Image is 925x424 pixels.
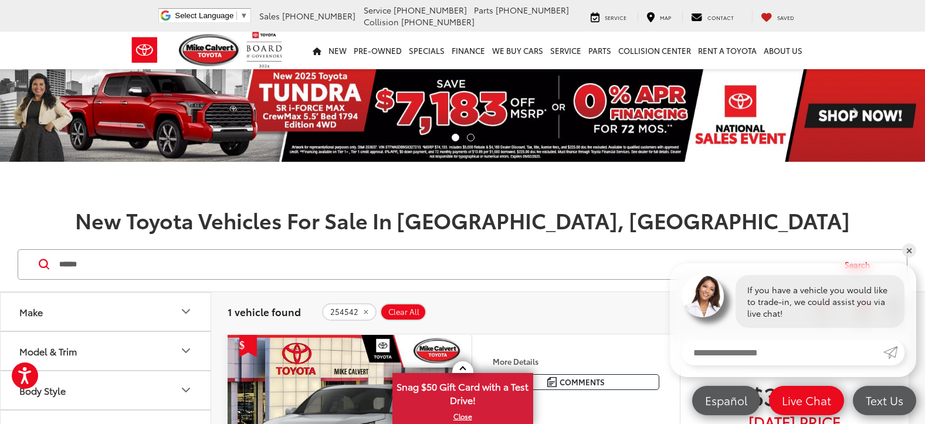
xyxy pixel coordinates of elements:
[582,11,635,22] a: Service
[776,393,837,408] span: Live Chat
[394,374,532,410] span: Snag $50 Gift Card with a Test Drive!
[309,32,325,69] a: Home
[682,275,724,317] img: Agent profile photo
[638,11,680,22] a: Map
[401,16,475,28] span: [PHONE_NUMBER]
[777,13,794,21] span: Saved
[615,32,694,69] a: Collision Center
[123,31,167,69] img: Toyota
[330,307,358,317] span: 254542
[240,11,248,20] span: ▼
[493,357,659,365] h4: More Details
[179,344,193,358] div: Model & Trim
[364,4,391,16] span: Service
[175,11,248,20] a: Select Language​
[883,340,904,365] a: Submit
[547,377,557,387] img: Comments
[1,293,212,331] button: MakeMake
[19,345,77,357] div: Model & Trim
[493,374,659,390] button: Comments
[707,13,734,21] span: Contact
[228,304,301,318] span: 1 vehicle found
[605,13,626,21] span: Service
[769,386,844,415] a: Live Chat
[760,32,806,69] a: About Us
[833,250,887,279] button: Search
[236,11,237,20] span: ​
[322,303,377,321] button: remove 254542
[259,10,280,22] span: Sales
[19,385,66,396] div: Body Style
[1,332,212,370] button: Model & TrimModel & Trim
[282,10,355,22] span: [PHONE_NUMBER]
[496,4,569,16] span: [PHONE_NUMBER]
[58,250,833,279] input: Search by Make, Model, or Keyword
[547,32,585,69] a: Service
[660,13,671,21] span: Map
[175,11,233,20] span: Select Language
[694,32,760,69] a: Rent a Toyota
[701,381,888,410] span: $33,378
[394,4,467,16] span: [PHONE_NUMBER]
[350,32,405,69] a: Pre-Owned
[560,376,605,388] span: Comments
[585,32,615,69] a: Parts
[239,335,257,357] span: Get Price Drop Alert
[19,306,43,317] div: Make
[405,32,448,69] a: Specials
[736,275,904,328] div: If you have a vehicle you would like to trade-in, we could assist you via live chat!
[682,340,883,365] input: Enter your message
[388,307,419,317] span: Clear All
[179,304,193,318] div: Make
[699,393,753,408] span: Español
[692,386,760,415] a: Español
[364,16,399,28] span: Collision
[853,386,916,415] a: Text Us
[489,32,547,69] a: WE BUY CARS
[179,383,193,397] div: Body Style
[1,371,212,409] button: Body StyleBody Style
[752,11,803,22] a: My Saved Vehicles
[179,34,241,66] img: Mike Calvert Toyota
[860,393,909,408] span: Text Us
[474,4,493,16] span: Parts
[448,32,489,69] a: Finance
[380,303,426,321] button: Clear All
[682,11,743,22] a: Contact
[325,32,350,69] a: New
